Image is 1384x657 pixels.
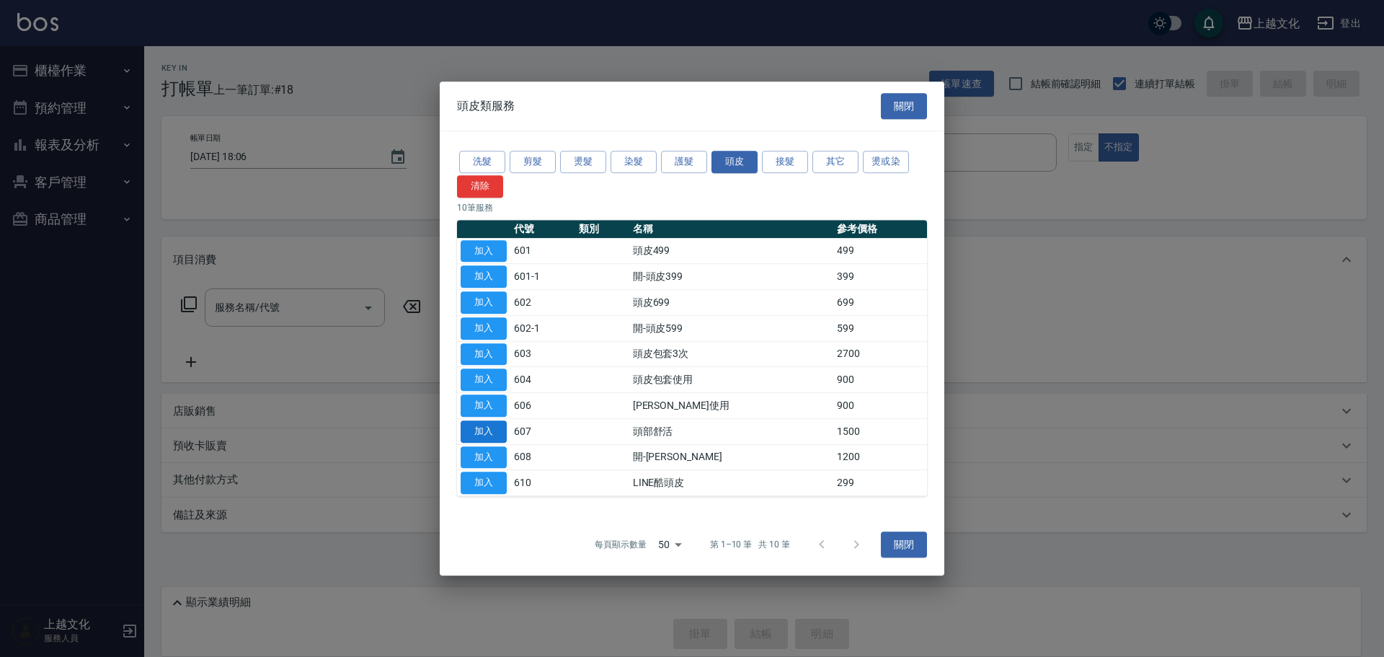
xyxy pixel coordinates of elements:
[510,264,575,290] td: 601-1
[510,444,575,470] td: 608
[457,201,927,214] p: 10 筆服務
[833,341,927,367] td: 2700
[629,290,834,316] td: 頭皮699
[629,470,834,496] td: LINE酷頭皮
[595,538,647,551] p: 每頁顯示數量
[510,367,575,393] td: 604
[457,175,503,198] button: 清除
[833,290,927,316] td: 699
[629,341,834,367] td: 頭皮包套3次
[629,444,834,470] td: 開-[PERSON_NAME]
[833,264,927,290] td: 399
[461,240,507,263] button: 加入
[575,220,629,239] th: 類別
[881,93,927,120] button: 關閉
[881,532,927,558] button: 關閉
[510,393,575,419] td: 606
[457,99,515,113] span: 頭皮類服務
[812,151,859,173] button: 其它
[510,238,575,264] td: 601
[510,290,575,316] td: 602
[461,446,507,469] button: 加入
[833,220,927,239] th: 參考價格
[510,418,575,444] td: 607
[629,264,834,290] td: 開-頭皮399
[833,470,927,496] td: 299
[459,151,505,173] button: 洗髮
[833,418,927,444] td: 1500
[461,317,507,340] button: 加入
[710,538,790,551] p: 第 1–10 筆 共 10 筆
[461,291,507,314] button: 加入
[652,525,687,564] div: 50
[461,369,507,391] button: 加入
[560,151,606,173] button: 燙髮
[510,151,556,173] button: 剪髮
[461,343,507,366] button: 加入
[629,393,834,419] td: [PERSON_NAME]使用
[833,393,927,419] td: 900
[611,151,657,173] button: 染髮
[661,151,707,173] button: 護髮
[629,238,834,264] td: 頭皮499
[629,315,834,341] td: 開-頭皮599
[461,420,507,443] button: 加入
[461,394,507,417] button: 加入
[510,220,575,239] th: 代號
[833,444,927,470] td: 1200
[762,151,808,173] button: 接髮
[833,367,927,393] td: 900
[461,472,507,494] button: 加入
[461,265,507,288] button: 加入
[510,315,575,341] td: 602-1
[510,470,575,496] td: 610
[833,238,927,264] td: 499
[863,151,909,173] button: 燙或染
[711,151,758,173] button: 頭皮
[629,418,834,444] td: 頭部舒活
[629,220,834,239] th: 名稱
[629,367,834,393] td: 頭皮包套使用
[510,341,575,367] td: 603
[833,315,927,341] td: 599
